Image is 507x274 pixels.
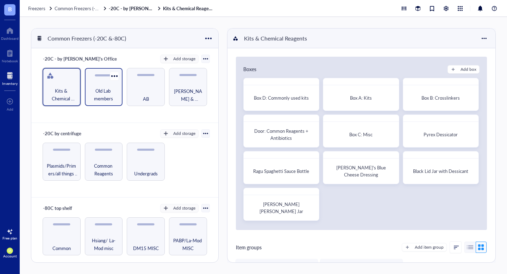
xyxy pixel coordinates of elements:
div: Dashboard [1,36,19,41]
a: Freezers [28,5,53,12]
div: Item groups [236,243,262,251]
span: Door: Common Reagents + Antibiotics [254,127,309,141]
div: Add item group [415,244,444,250]
a: -20C - by [PERSON_NAME]'s OfficeKits & Chemical Reagents [109,5,216,12]
span: [PERSON_NAME] [PERSON_NAME] Jar [259,201,303,214]
button: Add box [447,65,480,74]
span: Freezers [28,5,45,12]
span: SA [8,249,12,253]
div: Add storage [173,56,195,62]
div: -20C - by [PERSON_NAME]'s Office [40,54,120,64]
button: Add storage [160,55,199,63]
div: Account [3,254,17,258]
span: Common [52,244,71,252]
span: Old Lab members [88,87,119,102]
div: Common Freezers (-20C &-80C) [44,32,129,44]
div: -20C by centrifuge [40,129,84,138]
a: Dashboard [1,25,19,41]
div: Free plan [2,236,17,240]
span: DM15 MISC [133,244,159,252]
span: Black Lid Jar with Dessicant [413,168,468,174]
button: Add item group [402,243,447,251]
span: PABP/La-Mod MISC [172,237,204,252]
span: Kits & Chemical Reagents [46,87,77,102]
span: Box B: Crosslinkers [421,94,460,101]
span: AB [143,95,149,103]
button: Add storage [160,129,199,138]
div: Boxes [243,65,256,74]
div: Kits & Chemical Reagents [241,32,310,44]
span: Pyrex Dessicator [424,131,458,138]
div: Add storage [173,130,195,137]
span: Common Freezers (-20C &-80C) [55,5,120,12]
span: Hsiang/ La-Mod misc [88,237,120,252]
span: Ragu Spaghetti Sauce Bottle [253,168,309,174]
a: Inventory [2,70,18,86]
button: Add storage [160,204,199,212]
span: Box C: Misc [349,131,373,138]
span: Box D: Commonly used kits [254,94,309,101]
span: Plasmids/Primers/all things nucleic acid [46,162,77,178]
div: Inventory [2,81,18,86]
span: B [8,5,12,13]
span: Undergrads [134,170,158,178]
div: Add [7,107,13,111]
a: Notebook [2,48,18,63]
div: -80C top shelf [40,203,82,213]
div: Add box [461,66,476,73]
div: Add storage [173,205,195,211]
span: Common Reagents [88,162,120,178]
a: Common Freezers (-20C &-80C) [55,5,107,12]
span: [PERSON_NAME] & [PERSON_NAME] [172,87,204,103]
div: Notebook [2,59,18,63]
span: [PERSON_NAME]'s Blue Cheese Dressing [336,164,387,178]
span: Box A: Kits [350,94,372,101]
